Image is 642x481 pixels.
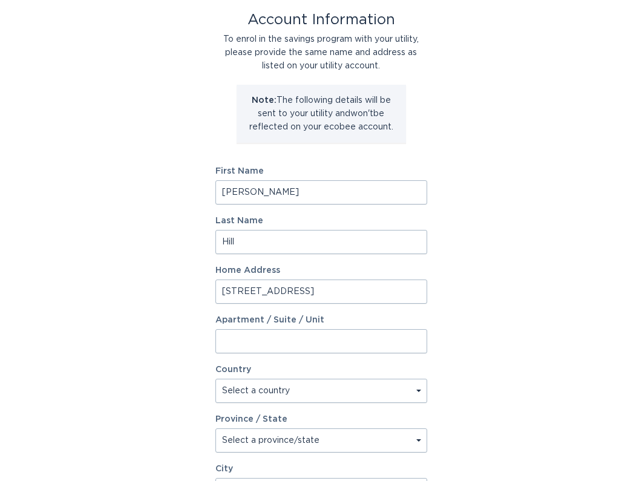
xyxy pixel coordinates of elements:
label: Apartment / Suite / Unit [215,316,427,324]
label: Country [215,365,251,374]
label: Home Address [215,266,427,275]
div: To enrol in the savings program with your utility, please provide the same name and address as li... [215,33,427,73]
label: City [215,465,427,473]
p: The following details will be sent to your utility and won't be reflected on your ecobee account. [246,94,397,134]
label: Last Name [215,217,427,225]
label: Province / State [215,415,287,424]
strong: Note: [252,96,277,105]
div: Account Information [215,13,427,27]
label: First Name [215,167,427,175]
